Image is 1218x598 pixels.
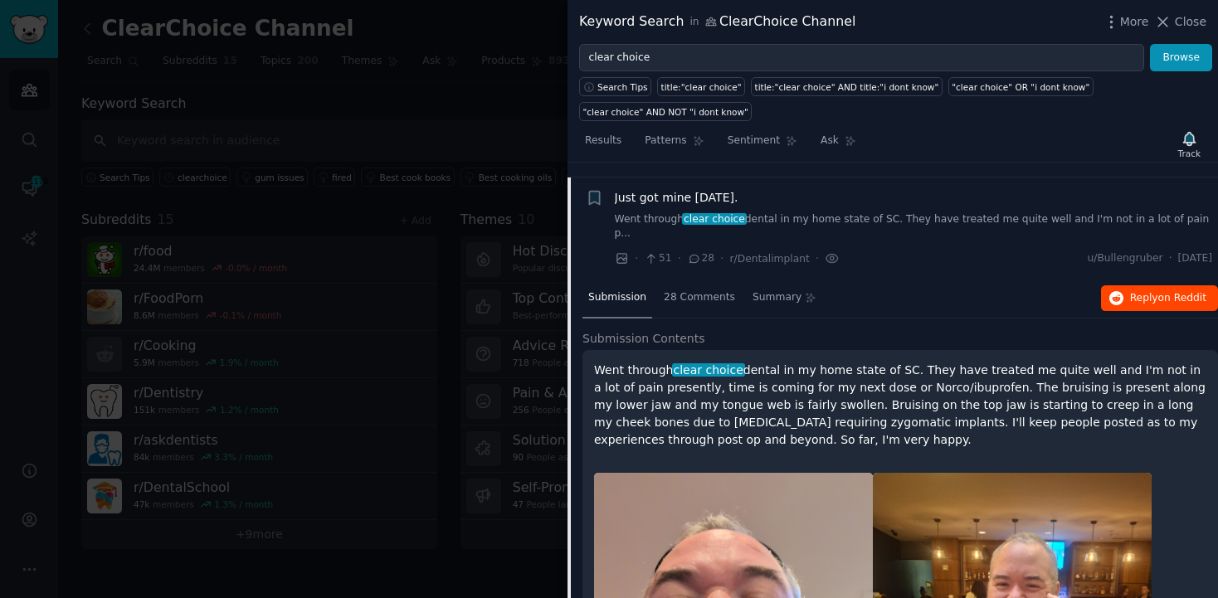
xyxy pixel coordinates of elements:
[582,330,705,348] span: Submission Contents
[615,189,738,207] a: Just got mine [DATE].
[597,81,648,93] span: Search Tips
[730,253,810,265] span: r/Dentalimplant
[657,77,745,96] a: title:"clear choice"
[664,290,735,305] span: 28 Comments
[579,128,627,162] a: Results
[751,77,943,96] a: title:"clear choice" AND title:"i dont know"
[588,290,646,305] span: Submission
[1175,13,1206,31] span: Close
[635,250,638,267] span: ·
[1150,44,1212,72] button: Browse
[753,290,801,305] span: Summary
[579,77,651,96] button: Search Tips
[615,212,1213,241] a: Went throughclear choicedental in my home state of SC. They have treated me quite well and I'm no...
[1178,148,1201,159] div: Track
[661,81,742,93] div: title:"clear choice"
[682,213,746,225] span: clear choice
[594,362,1206,449] p: Went through dental in my home state of SC. They have treated me quite well and I'm not in a lot ...
[639,128,709,162] a: Patterns
[815,128,862,162] a: Ask
[678,250,681,267] span: ·
[720,250,723,267] span: ·
[952,81,1089,93] div: "clear choice" OR "i dont know"
[1103,13,1149,31] button: More
[821,134,839,148] span: Ask
[1154,13,1206,31] button: Close
[583,106,748,118] div: "clear choice" AND NOT "i dont know"
[579,44,1144,72] input: Try a keyword related to your business
[579,102,752,121] a: "clear choice" AND NOT "i dont know"
[728,134,780,148] span: Sentiment
[723,151,772,163] span: r/Cooking
[1130,291,1206,306] span: Reply
[579,12,855,32] div: Keyword Search ClearChoice Channel
[722,128,803,162] a: Sentiment
[1172,127,1206,162] button: Track
[644,251,671,266] span: 51
[687,251,714,266] span: 28
[1101,285,1218,312] button: Replyon Reddit
[645,134,686,148] span: Patterns
[1120,13,1149,31] span: More
[1178,251,1212,266] span: [DATE]
[1088,251,1163,266] span: u/Bullengruber
[585,134,621,148] span: Results
[948,77,1094,96] a: "clear choice" OR "i dont know"
[816,250,819,267] span: ·
[755,81,939,93] div: title:"clear choice" AND title:"i dont know"
[689,15,699,30] span: in
[1158,292,1206,304] span: on Reddit
[1169,251,1172,266] span: ·
[672,363,745,377] span: clear choice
